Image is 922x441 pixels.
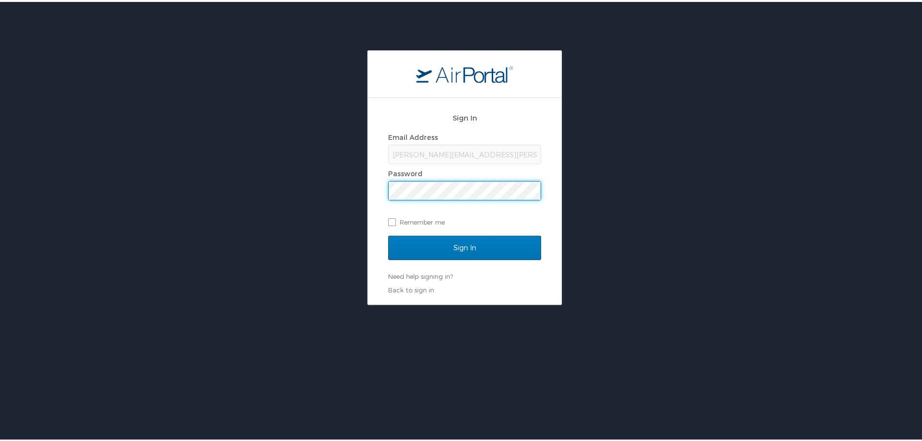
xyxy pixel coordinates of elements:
[388,234,541,258] input: Sign In
[416,63,513,81] img: logo
[388,271,453,278] a: Need help signing in?
[388,110,541,122] h2: Sign In
[388,213,541,228] label: Remember me
[388,167,423,176] label: Password
[388,131,438,139] label: Email Address
[388,284,434,292] a: Back to sign in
